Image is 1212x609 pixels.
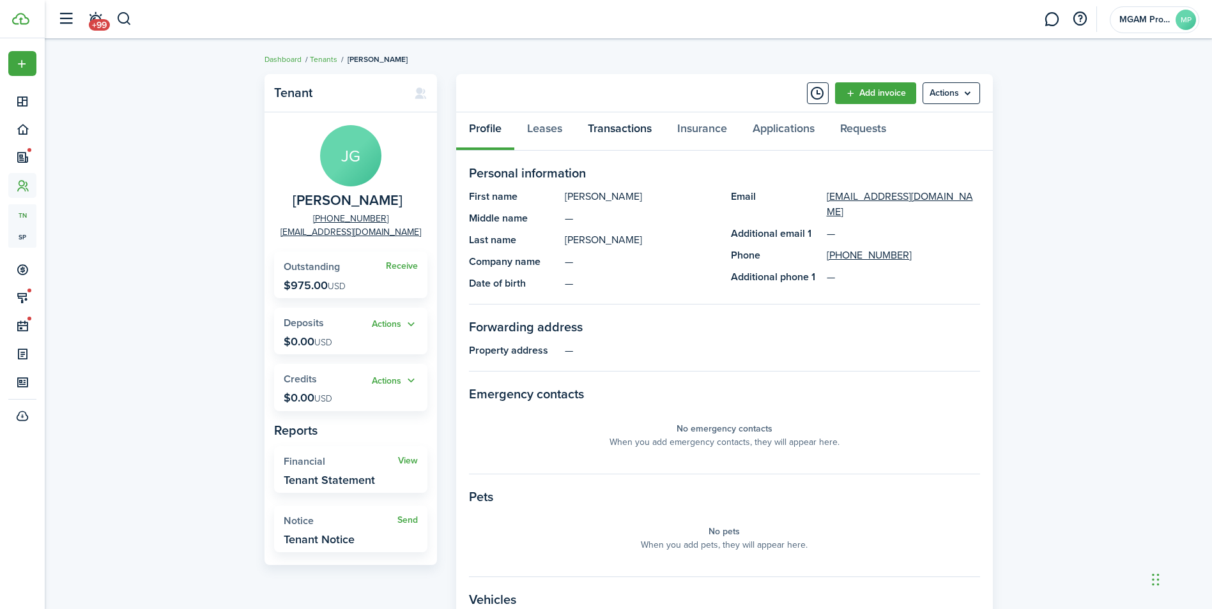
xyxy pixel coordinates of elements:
[284,533,355,546] widget-stats-description: Tenant Notice
[469,254,558,269] panel-main-title: Company name
[313,212,388,225] a: [PHONE_NUMBER]
[677,422,772,435] panel-main-placeholder-title: No emergency contacts
[469,487,980,506] panel-main-section-title: Pets
[293,193,403,209] span: Jose Gonzales
[274,421,427,440] panel-main-subtitle: Reports
[348,54,408,65] span: [PERSON_NAME]
[1152,560,1160,599] div: Drag
[731,248,820,263] panel-main-title: Phone
[116,8,132,30] button: Search
[83,3,107,36] a: Notifications
[514,112,575,151] a: Leases
[565,211,718,226] panel-main-description: —
[8,51,36,76] button: Open menu
[284,474,375,486] widget-stats-description: Tenant Statement
[575,112,664,151] a: Transactions
[372,317,418,332] button: Actions
[923,82,980,104] button: Open menu
[469,590,980,609] panel-main-section-title: Vehicles
[284,279,346,292] p: $975.00
[314,392,332,405] span: USD
[8,226,36,248] a: sp
[827,112,899,151] a: Requests
[709,525,740,538] panel-main-placeholder-title: No pets
[372,373,418,388] button: Open menu
[827,248,912,263] a: [PHONE_NUMBER]
[469,343,558,358] panel-main-title: Property address
[12,13,29,25] img: TenantCloud
[1176,10,1196,30] avatar-text: MP
[827,189,980,220] a: [EMAIL_ADDRESS][DOMAIN_NAME]
[274,86,401,100] panel-main-title: Tenant
[314,336,332,349] span: USD
[1069,8,1091,30] button: Open resource center
[397,515,418,525] a: Send
[565,276,718,291] panel-main-description: —
[328,280,346,293] span: USD
[310,54,337,65] a: Tenants
[807,82,829,104] button: Timeline
[284,335,332,348] p: $0.00
[1039,3,1064,36] a: Messaging
[89,19,110,31] span: +99
[372,373,418,388] button: Actions
[386,261,418,271] a: Receive
[835,82,916,104] a: Add invoice
[284,515,397,527] widget-stats-title: Notice
[284,372,317,386] span: Credits
[469,163,980,183] panel-main-section-title: Personal information
[372,317,418,332] button: Open menu
[284,315,324,330] span: Deposits
[469,317,980,336] panel-main-section-title: Forwarding address
[565,189,718,204] panel-main-description: [PERSON_NAME]
[284,259,340,274] span: Outstanding
[731,189,820,220] panel-main-title: Email
[469,384,980,403] panel-main-section-title: Emergency contacts
[469,211,558,226] panel-main-title: Middle name
[469,189,558,204] panel-main-title: First name
[1148,548,1212,609] iframe: Chat Widget
[731,269,820,285] panel-main-title: Additional phone 1
[1119,15,1170,24] span: MGAM Properties LLC
[565,254,718,269] panel-main-description: —
[641,538,808,552] panel-main-placeholder-description: When you add pets, they will appear here.
[469,276,558,291] panel-main-title: Date of birth
[469,232,558,248] panel-main-title: Last name
[740,112,827,151] a: Applications
[280,225,421,239] a: [EMAIL_ADDRESS][DOMAIN_NAME]
[923,82,980,104] menu-btn: Actions
[284,391,332,404] p: $0.00
[8,204,36,226] a: tn
[565,343,980,358] panel-main-description: —
[664,112,740,151] a: Insurance
[731,226,820,241] panel-main-title: Additional email 1
[54,7,78,31] button: Open sidebar
[284,456,398,467] widget-stats-title: Financial
[565,232,718,248] panel-main-description: [PERSON_NAME]
[320,125,381,186] avatar-text: JG
[398,456,418,466] a: View
[610,435,840,449] panel-main-placeholder-description: When you add emergency contacts, they will appear here.
[265,54,302,65] a: Dashboard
